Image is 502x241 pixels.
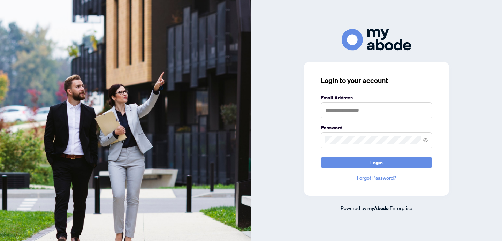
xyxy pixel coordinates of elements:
img: ma-logo [342,29,411,50]
button: Login [321,157,432,168]
span: Login [370,157,383,168]
label: Password [321,124,432,131]
span: Powered by [341,205,366,211]
span: Enterprise [390,205,412,211]
a: Forgot Password? [321,174,432,182]
label: Email Address [321,94,432,101]
span: eye-invisible [423,138,428,143]
a: myAbode [367,204,389,212]
h3: Login to your account [321,76,432,85]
